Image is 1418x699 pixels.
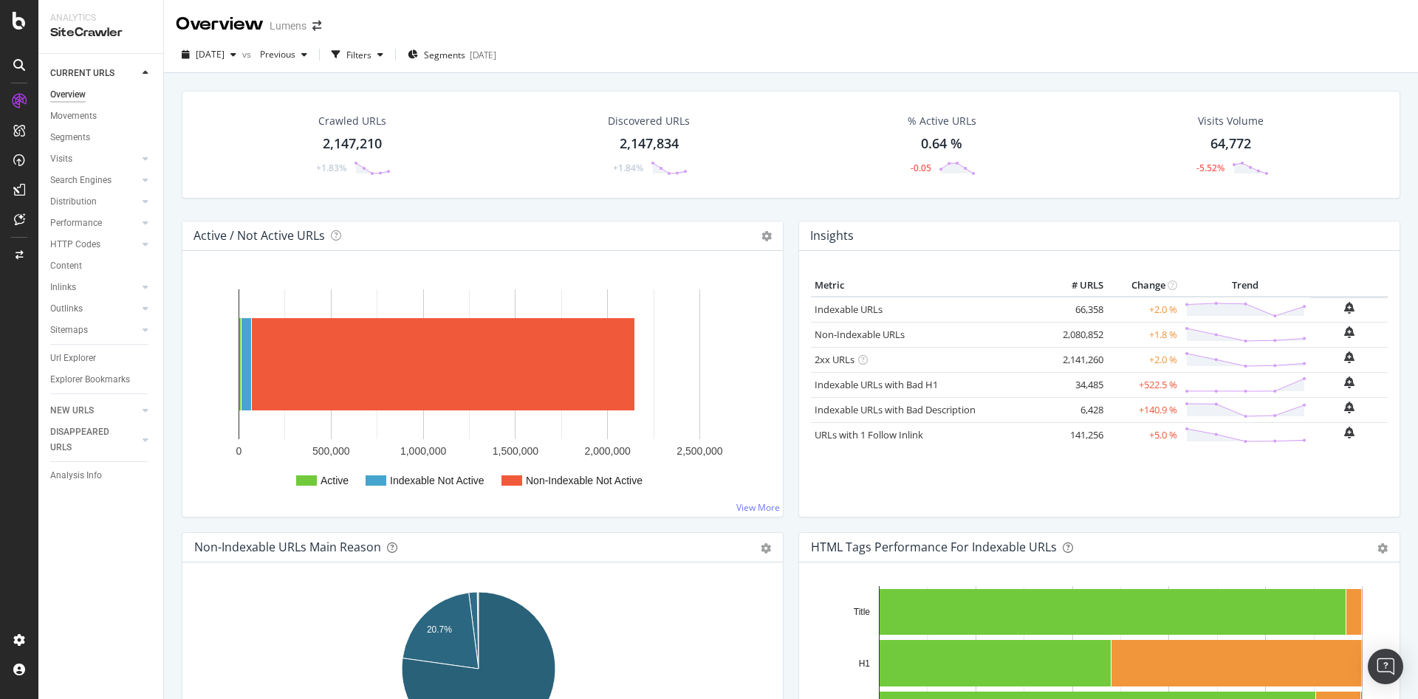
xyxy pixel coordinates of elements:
[50,151,72,167] div: Visits
[815,353,854,366] a: 2xx URLs
[815,428,923,441] a: URLs with 1 Follow Inlink
[1048,422,1107,447] td: 141,256
[400,445,446,457] text: 1,000,000
[50,109,97,124] div: Movements
[1107,397,1181,422] td: +140.9 %
[908,114,976,128] div: % Active URLs
[1048,347,1107,372] td: 2,141,260
[242,48,254,61] span: vs
[620,134,679,154] div: 2,147,834
[318,114,386,128] div: Crawled URLs
[1107,422,1181,447] td: +5.0 %
[312,21,321,31] div: arrow-right-arrow-left
[176,12,264,37] div: Overview
[50,301,83,317] div: Outlinks
[316,162,346,174] div: +1.83%
[50,173,138,188] a: Search Engines
[270,18,306,33] div: Lumens
[1344,351,1354,363] div: bell-plus
[50,258,82,274] div: Content
[1107,372,1181,397] td: +522.5 %
[50,403,94,419] div: NEW URLS
[50,194,97,210] div: Distribution
[321,475,349,486] text: Active
[50,372,153,388] a: Explorer Bookmarks
[1048,322,1107,347] td: 2,080,852
[194,275,771,505] svg: A chart.
[50,301,138,317] a: Outlinks
[761,231,772,241] i: Options
[811,540,1057,554] div: HTML Tags Performance for Indexable URLs
[1196,162,1225,174] div: -5.52%
[1344,402,1354,413] div: bell-plus
[50,280,138,295] a: Inlinks
[50,468,102,483] div: Analysis Info
[1344,326,1354,338] div: bell-plus
[194,540,381,554] div: Non-Indexable URLs Main Reason
[50,130,90,145] div: Segments
[854,607,871,617] text: Title
[526,475,643,486] text: Non-Indexable Not Active
[1198,114,1264,128] div: Visits Volume
[50,323,88,338] div: Sitemaps
[811,275,1048,297] th: Metric
[911,162,931,174] div: -0.05
[736,501,780,514] a: View More
[1048,372,1107,397] td: 34,485
[50,258,153,274] a: Content
[1377,543,1388,554] div: gear
[50,66,114,81] div: CURRENT URLS
[50,237,100,252] div: HTTP Codes
[1048,275,1107,297] th: # URLS
[470,49,496,61] div: [DATE]
[50,351,96,366] div: Url Explorer
[50,424,125,455] div: DISAPPEARED URLS
[50,194,138,210] a: Distribution
[613,162,643,174] div: +1.84%
[1107,297,1181,323] td: +2.0 %
[390,475,484,486] text: Indexable Not Active
[50,280,76,295] div: Inlinks
[323,134,382,154] div: 2,147,210
[1048,297,1107,323] td: 66,358
[326,43,389,66] button: Filters
[50,87,153,103] a: Overview
[50,237,138,252] a: HTTP Codes
[50,66,138,81] a: CURRENT URLS
[50,109,153,124] a: Movements
[921,134,962,154] div: 0.64 %
[1107,322,1181,347] td: +1.8 %
[50,468,153,483] a: Analysis Info
[1048,397,1107,422] td: 6,428
[50,424,138,455] a: DISAPPEARED URLS
[312,445,350,457] text: 500,000
[196,48,225,61] span: 2025 Aug. 3rd
[50,24,151,41] div: SiteCrawler
[50,351,153,366] a: Url Explorer
[810,226,854,246] h4: Insights
[1368,649,1403,684] div: Open Intercom Messenger
[50,216,138,231] a: Performance
[254,43,313,66] button: Previous
[761,543,771,554] div: gear
[193,226,325,246] h4: Active / Not Active URLs
[493,445,538,457] text: 1,500,000
[585,445,631,457] text: 2,000,000
[50,173,112,188] div: Search Engines
[346,49,371,61] div: Filters
[50,372,130,388] div: Explorer Bookmarks
[1344,376,1354,388] div: bell-plus
[815,403,976,416] a: Indexable URLs with Bad Description
[1344,427,1354,438] div: bell-plus
[254,48,295,61] span: Previous
[176,43,242,66] button: [DATE]
[50,216,102,231] div: Performance
[1210,134,1251,154] div: 64,772
[50,87,86,103] div: Overview
[236,445,242,457] text: 0
[1107,347,1181,372] td: +2.0 %
[427,624,452,635] text: 20.7%
[677,445,722,457] text: 2,500,000
[608,114,690,128] div: Discovered URLs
